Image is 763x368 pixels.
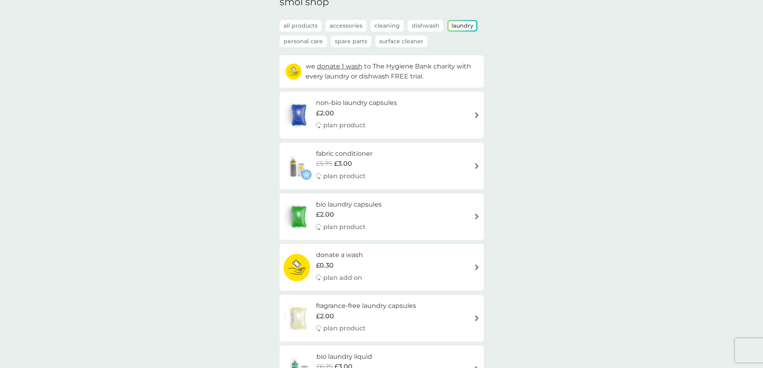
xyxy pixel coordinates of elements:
[323,323,366,334] p: plan product
[284,152,312,180] img: fabric conditioner
[316,149,372,159] h6: fabric conditioner
[280,36,327,47] button: Personal Care
[316,250,363,260] h6: donate a wash
[306,61,478,82] p: we to The Hygiene Bank charity with every laundry or dishwash FREE trial.
[316,311,334,322] span: £2.00
[316,98,397,108] h6: non-bio laundry capsules
[326,20,366,32] button: Accessories
[334,159,352,169] span: £3.00
[284,203,314,231] img: bio laundry capsules
[474,163,480,169] img: arrow right
[323,120,366,131] p: plan product
[284,253,310,282] img: donate a wash
[316,209,334,220] span: £2.00
[331,36,371,47] button: Spare Parts
[316,159,332,169] span: £5.75
[449,21,476,30] button: Laundry
[280,20,322,32] button: all products
[375,36,427,47] button: Surface Cleaner
[474,315,480,321] img: arrow right
[408,20,443,32] button: Dishwash
[316,301,416,311] h6: fragrance-free laundry capsules
[316,108,334,119] span: £2.00
[323,273,362,283] p: plan add on
[316,199,382,210] h6: bio laundry capsules
[316,352,372,362] h6: bio laundry liquid
[317,62,362,70] span: donate 1 wash
[474,112,480,118] img: arrow right
[323,171,366,181] p: plan product
[370,20,404,32] button: Cleaning
[474,213,480,219] img: arrow right
[323,222,366,232] p: plan product
[316,260,334,271] span: £0.30
[284,101,314,129] img: non-bio laundry capsules
[284,304,314,332] img: fragrance-free laundry capsules
[474,264,480,270] img: arrow right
